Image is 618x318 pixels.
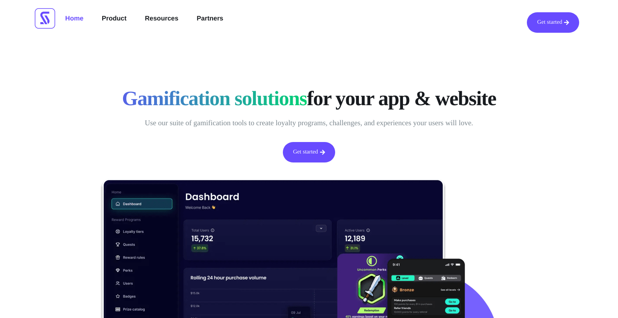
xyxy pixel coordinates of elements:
a: Home [59,12,90,25]
img: Scrimmage Square Icon Logo [35,8,55,29]
a: Get started [283,142,335,162]
nav: Menu [59,12,230,25]
a: Resources [139,12,185,25]
a: Get started [527,12,579,33]
p: Use our suite of gamification tools to create loyalty programs, challenges, and experiences your ... [109,117,509,130]
h1: for your app & website [109,86,509,111]
a: Product [96,12,132,25]
span: Gamification solutions [122,86,307,111]
a: Partners [190,12,229,25]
